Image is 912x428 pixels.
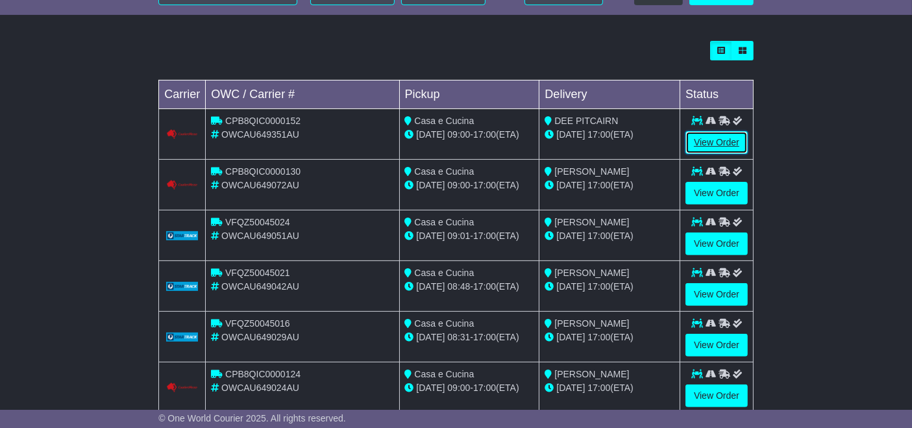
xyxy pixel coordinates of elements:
span: [PERSON_NAME] [554,217,629,227]
span: © One World Courier 2025. All rights reserved. [158,413,346,423]
span: VFQZ50045024 [225,217,290,227]
span: [PERSON_NAME] [554,268,629,278]
td: Pickup [399,80,539,108]
span: [PERSON_NAME] [554,318,629,329]
span: [DATE] [556,332,585,342]
span: 08:31 [447,332,470,342]
img: GetCarrierServiceLogo [166,180,199,190]
a: View Order [685,283,748,306]
span: 17:00 [473,383,496,393]
span: CPB8QIC0000152 [225,116,301,126]
span: OWCAU649029AU [221,332,299,342]
div: (ETA) [545,280,674,294]
span: OWCAU649051AU [221,231,299,241]
span: 17:00 [587,231,610,241]
td: Carrier [159,80,206,108]
div: - (ETA) [405,229,534,243]
img: GetCarrierServiceLogo [166,282,199,290]
span: 17:00 [473,129,496,140]
span: 17:00 [473,180,496,190]
span: 17:00 [587,180,610,190]
a: View Order [685,131,748,154]
div: - (ETA) [405,179,534,192]
span: 17:00 [587,129,610,140]
span: Casa e Cucina [414,369,474,379]
div: - (ETA) [405,280,534,294]
span: OWCAU649024AU [221,383,299,393]
div: (ETA) [545,229,674,243]
div: - (ETA) [405,381,534,395]
span: [DATE] [556,180,585,190]
td: Status [680,80,754,108]
a: View Order [685,182,748,205]
span: OWCAU649042AU [221,281,299,292]
span: OWCAU649351AU [221,129,299,140]
span: [DATE] [556,383,585,393]
span: Casa e Cucina [414,116,474,126]
div: (ETA) [545,179,674,192]
span: VFQZ50045016 [225,318,290,329]
a: View Order [685,233,748,255]
img: GetCarrierServiceLogo [166,129,199,140]
div: (ETA) [545,381,674,395]
div: (ETA) [545,331,674,344]
span: OWCAU649072AU [221,180,299,190]
span: CPB8QIC0000130 [225,166,301,177]
span: Casa e Cucina [414,217,474,227]
a: View Order [685,334,748,357]
div: - (ETA) [405,128,534,142]
span: [PERSON_NAME] [554,369,629,379]
span: [DATE] [416,332,445,342]
span: 09:00 [447,383,470,393]
img: GetCarrierServiceLogo [166,231,199,240]
span: [DATE] [416,281,445,292]
span: 17:00 [473,332,496,342]
span: 17:00 [587,281,610,292]
span: Casa e Cucina [414,166,474,177]
img: GetCarrierServiceLogo [166,383,199,393]
a: View Order [685,384,748,407]
td: OWC / Carrier # [206,80,399,108]
div: - (ETA) [405,331,534,344]
span: 09:00 [447,180,470,190]
img: GetCarrierServiceLogo [166,333,199,341]
span: [DATE] [416,180,445,190]
span: DEE PITCAIRN [554,116,618,126]
span: [DATE] [556,231,585,241]
div: (ETA) [545,128,674,142]
span: 17:00 [587,383,610,393]
span: 17:00 [473,231,496,241]
span: VFQZ50045021 [225,268,290,278]
span: [DATE] [556,129,585,140]
span: 09:00 [447,129,470,140]
span: 17:00 [473,281,496,292]
span: [DATE] [416,231,445,241]
span: CPB8QIC0000124 [225,369,301,379]
span: 08:48 [447,281,470,292]
span: 17:00 [587,332,610,342]
span: [DATE] [556,281,585,292]
span: [DATE] [416,129,445,140]
span: Casa e Cucina [414,268,474,278]
span: Casa e Cucina [414,318,474,329]
td: Delivery [539,80,680,108]
span: [DATE] [416,383,445,393]
span: [PERSON_NAME] [554,166,629,177]
span: 09:01 [447,231,470,241]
